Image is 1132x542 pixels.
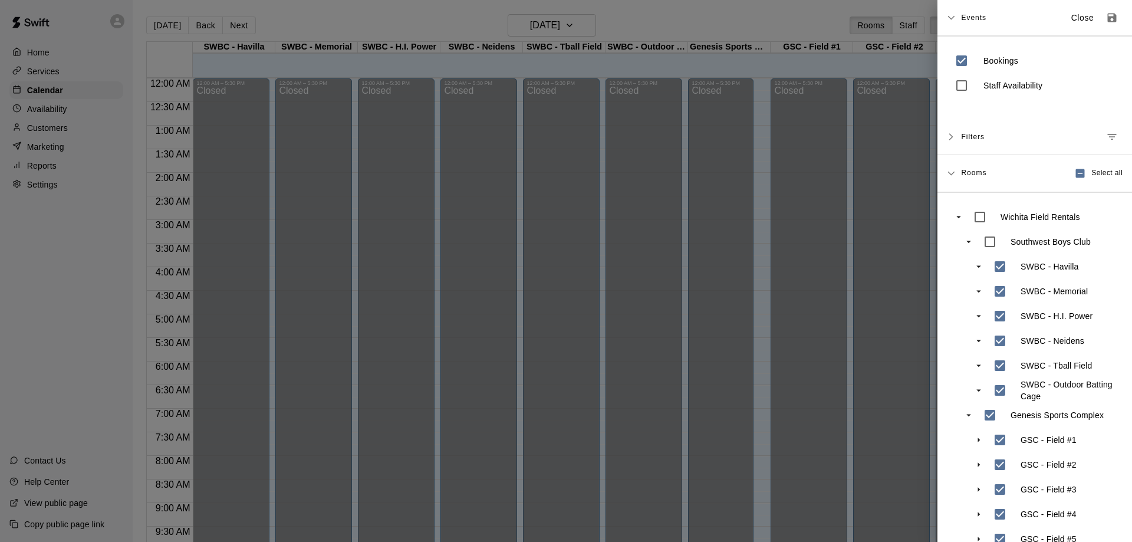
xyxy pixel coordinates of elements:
[1021,434,1077,446] p: GSC - Field #1
[1021,261,1079,272] p: SWBC - Havilla
[1021,285,1088,297] p: SWBC - Memorial
[983,55,1018,67] p: Bookings
[1011,236,1091,248] p: Southwest Boys Club
[1021,508,1077,520] p: GSC - Field #4
[1001,211,1080,223] p: Wichita Field Rentals
[1021,310,1092,322] p: SWBC - H.I. Power
[937,155,1132,192] div: RoomsSelect all
[1071,12,1094,24] p: Close
[1091,167,1123,179] span: Select all
[961,7,986,28] span: Events
[961,126,985,147] span: Filters
[1011,409,1104,421] p: Genesis Sports Complex
[983,80,1042,91] p: Staff Availability
[1064,8,1101,28] button: Close sidebar
[1101,7,1123,28] button: Save as default view
[1021,379,1115,402] p: SWBC - Outdoor Batting Cage
[1021,484,1077,495] p: GSC - Field #3
[1101,126,1123,147] button: Manage filters
[1021,459,1077,471] p: GSC - Field #2
[1021,360,1092,372] p: SWBC - Tball Field
[1021,335,1084,347] p: SWBC - Neidens
[937,119,1132,155] div: FiltersManage filters
[961,167,986,177] span: Rooms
